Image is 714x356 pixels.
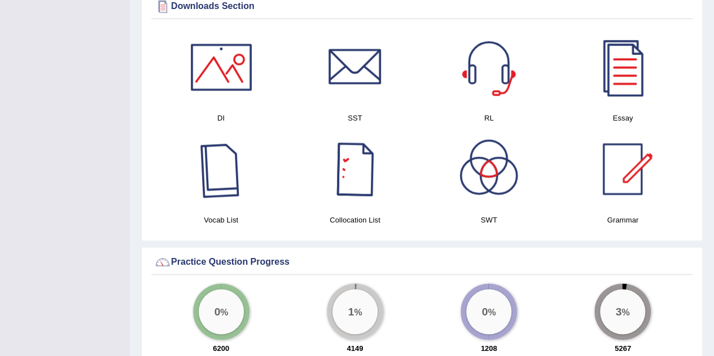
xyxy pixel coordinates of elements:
strong: 4149 [347,344,363,353]
big: 3 [616,305,622,318]
h4: SWT [428,214,550,226]
big: 0 [482,305,488,318]
strong: 1208 [481,344,497,353]
h4: Vocab List [160,214,282,226]
h4: RL [428,112,550,124]
strong: 5267 [615,344,631,353]
div: % [600,289,645,334]
div: % [199,289,244,334]
h4: Essay [562,112,684,124]
div: % [466,289,511,334]
h4: Collocation List [294,214,416,226]
h4: SST [294,112,416,124]
div: Practice Question Progress [154,253,690,270]
div: % [332,289,378,334]
big: 1 [348,305,354,318]
big: 0 [214,305,220,318]
h4: DI [160,112,282,124]
h4: Grammar [562,214,684,226]
strong: 6200 [213,344,229,353]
